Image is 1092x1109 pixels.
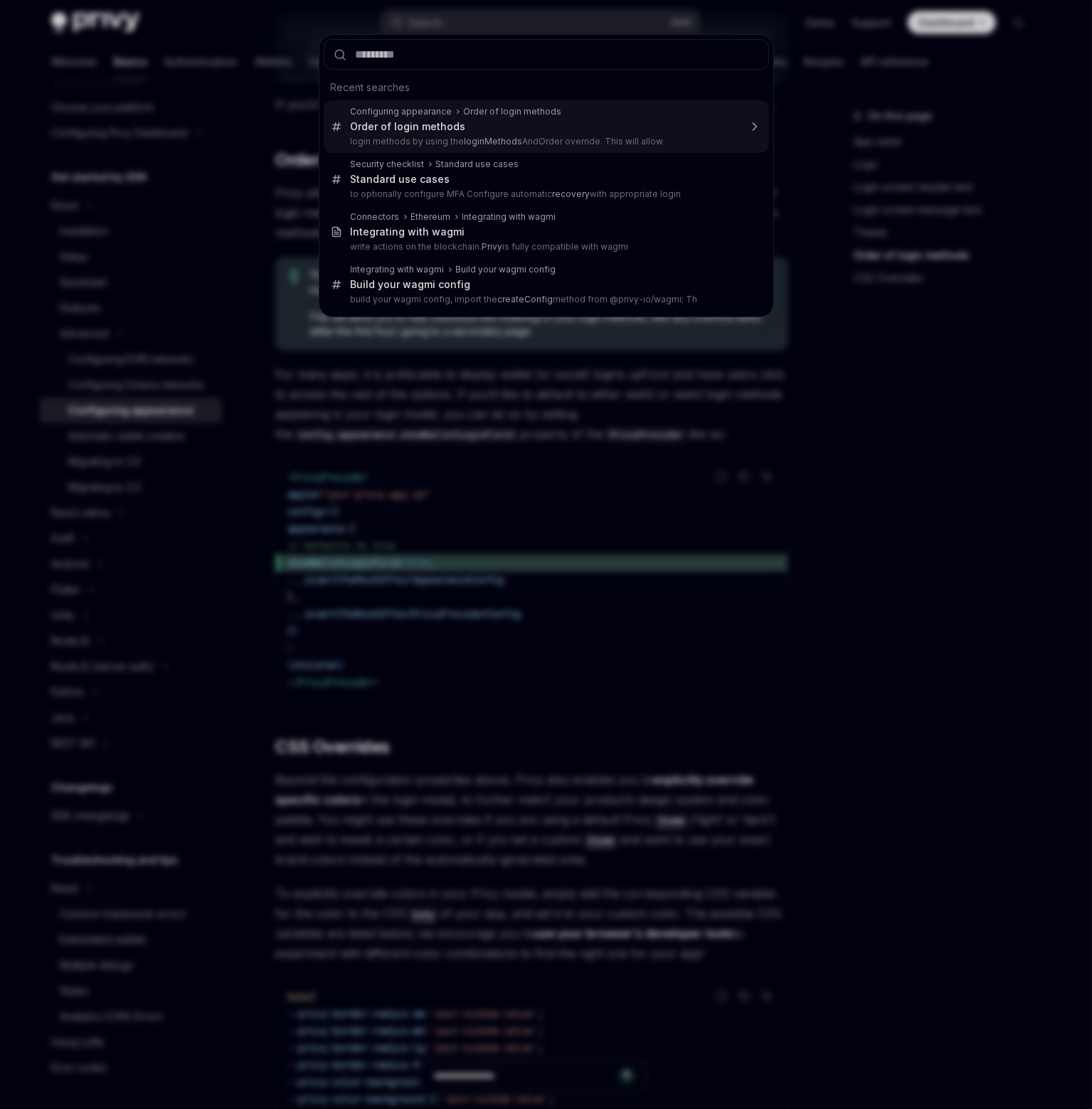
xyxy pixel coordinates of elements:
[351,159,425,170] div: Security checklist
[351,106,452,117] div: Configuring appearance
[351,136,739,147] p: login methods by using the AndOrder override. This will allow
[411,211,451,223] div: Ethereum
[351,241,739,253] p: write actions on the blockchain. is fully compatible with wagmi
[351,264,445,275] div: Integrating with wagmi
[553,189,590,199] b: recovery
[436,159,519,170] div: Standard use cases
[456,264,556,275] div: Build your wagmi config
[351,294,739,305] p: build your wagmi config, import the method from @privy-io/wagmi: Th
[351,173,450,186] div: Standard use cases
[464,106,562,117] div: Order of login methods
[465,136,523,147] b: loginMethods
[331,80,410,95] span: Recent searches
[351,225,465,238] div: Integrating with wagmi
[351,278,471,291] div: Build your wagmi config
[351,211,400,223] div: Connectors
[351,120,466,133] div: Order of login methods
[482,241,503,252] b: Privy
[351,189,739,200] p: to optionally configure MFA Configure automatic with appropriate login
[498,294,553,304] b: createConfig
[462,211,556,223] div: Integrating with wagmi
